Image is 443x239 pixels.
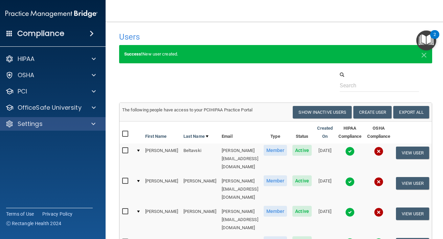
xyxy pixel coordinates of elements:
[5,104,96,112] a: OfficeSafe University
[219,122,261,144] th: Email
[5,87,96,95] a: PCI
[292,206,312,217] span: Active
[219,174,261,204] td: [PERSON_NAME][EMAIL_ADDRESS][DOMAIN_NAME]
[317,124,333,140] a: Created On
[145,132,167,140] a: First Name
[434,35,436,43] div: 2
[18,104,82,112] p: OfficeSafe University
[181,204,219,235] td: [PERSON_NAME]
[183,132,208,140] a: Last Name
[122,107,253,112] span: The following people have access to your PCIHIPAA Practice Portal
[5,55,96,63] a: HIPAA
[18,55,35,63] p: HIPAA
[142,204,181,235] td: [PERSON_NAME]
[416,30,436,50] button: Open Resource Center, 2 new notifications
[6,220,62,227] span: Ⓒ Rectangle Health 2024
[5,71,96,79] a: OSHA
[181,174,219,204] td: [PERSON_NAME]
[396,147,429,159] button: View User
[421,50,427,58] button: Close
[353,106,392,118] button: Create User
[181,144,219,174] td: Beltavski
[219,144,261,174] td: [PERSON_NAME][EMAIL_ADDRESS][DOMAIN_NAME]
[18,120,43,128] p: Settings
[314,144,336,174] td: [DATE]
[314,174,336,204] td: [DATE]
[124,51,143,57] strong: Success!
[119,45,433,63] div: New user created.
[374,177,383,187] img: cross.ca9f0e7f.svg
[345,147,355,156] img: tick.e7d51cea.svg
[326,202,435,230] iframe: Drift Widget Chat Controller
[290,122,314,144] th: Status
[340,79,419,92] input: Search
[5,120,95,128] a: Settings
[264,145,287,156] span: Member
[17,29,64,38] h4: Compliance
[314,204,336,235] td: [DATE]
[142,174,181,204] td: [PERSON_NAME]
[364,122,393,144] th: OSHA Compliance
[393,106,429,118] a: Export All
[345,177,355,187] img: tick.e7d51cea.svg
[292,145,312,156] span: Active
[264,175,287,186] span: Member
[142,144,181,174] td: [PERSON_NAME]
[119,32,298,41] h4: Users
[42,211,73,217] a: Privacy Policy
[396,177,429,190] button: View User
[219,204,261,235] td: [PERSON_NAME][EMAIL_ADDRESS][DOMAIN_NAME]
[18,71,35,79] p: OSHA
[336,122,364,144] th: HIPAA Compliance
[421,47,427,61] span: ×
[264,206,287,217] span: Member
[261,122,290,144] th: Type
[293,106,352,118] button: Show Inactive Users
[292,175,312,186] span: Active
[5,7,97,21] img: PMB logo
[374,147,383,156] img: cross.ca9f0e7f.svg
[6,211,34,217] a: Terms of Use
[18,87,27,95] p: PCI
